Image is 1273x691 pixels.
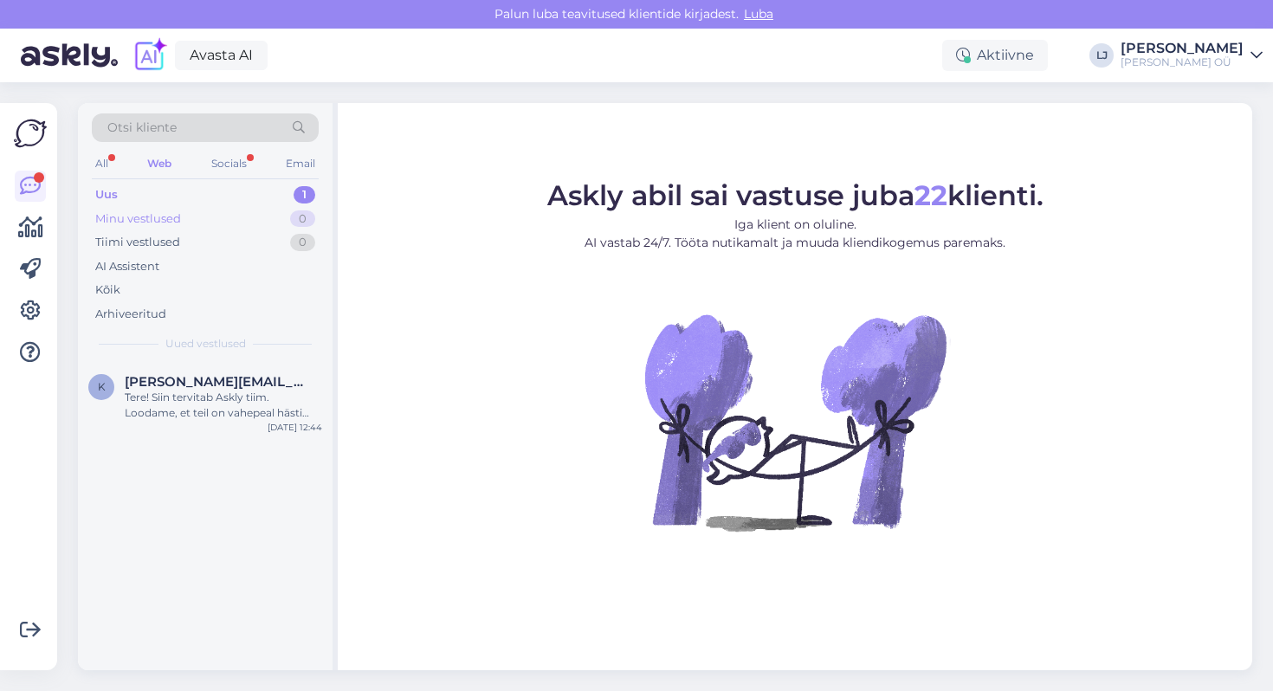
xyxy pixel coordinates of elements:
[739,6,779,22] span: Luba
[914,178,947,212] b: 22
[294,186,315,203] div: 1
[95,186,118,203] div: Uus
[1121,42,1244,55] div: [PERSON_NAME]
[98,380,106,393] span: k
[95,234,180,251] div: Tiimi vestlused
[547,216,1044,252] p: Iga klient on oluline. AI vastab 24/7. Tööta nutikamalt ja muuda kliendikogemus paremaks.
[107,119,177,137] span: Otsi kliente
[1089,43,1114,68] div: LJ
[14,117,47,150] img: Askly Logo
[144,152,175,175] div: Web
[208,152,250,175] div: Socials
[125,374,305,390] span: katre@askly.me
[92,152,112,175] div: All
[290,210,315,228] div: 0
[1121,42,1263,69] a: [PERSON_NAME][PERSON_NAME] OÜ
[132,37,168,74] img: explore-ai
[95,210,181,228] div: Minu vestlused
[95,306,166,323] div: Arhiveeritud
[95,258,159,275] div: AI Assistent
[547,178,1044,212] span: Askly abil sai vastuse juba klienti.
[175,41,268,70] a: Avasta AI
[165,336,246,352] span: Uued vestlused
[639,266,951,578] img: No Chat active
[290,234,315,251] div: 0
[282,152,319,175] div: Email
[95,281,120,299] div: Kõik
[942,40,1048,71] div: Aktiivne
[1121,55,1244,69] div: [PERSON_NAME] OÜ
[268,421,322,434] div: [DATE] 12:44
[125,390,322,421] div: Tere! Siin tervitab Askly tiim. Loodame, et teil on vahepeal hästi läinud. Võtame ühendust, sest ...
